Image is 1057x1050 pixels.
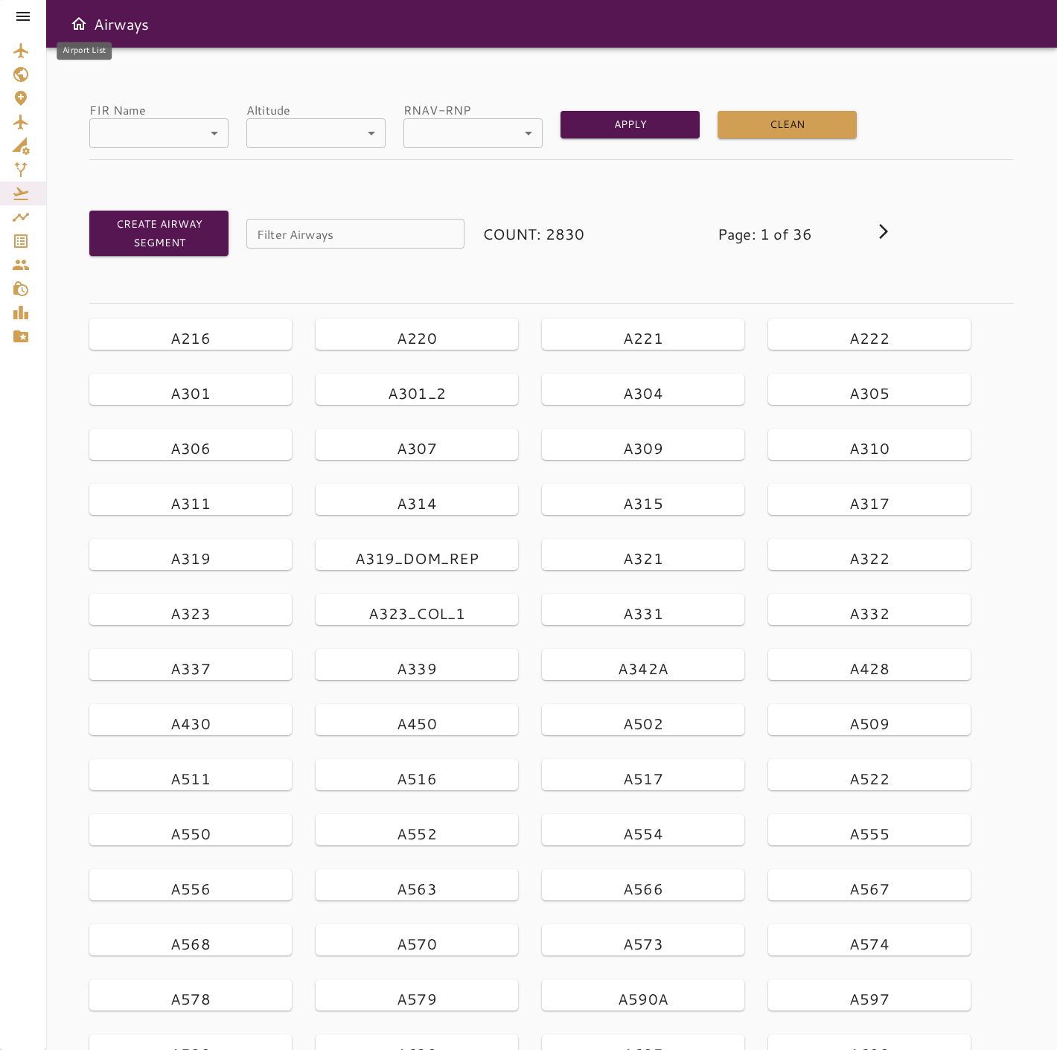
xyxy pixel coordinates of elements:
h6: A322 [849,546,890,570]
h6: A509 [849,711,890,735]
h6: A314 [397,491,437,515]
div: ​ [89,118,229,148]
h6: A430 [170,711,211,735]
div: ​ [246,118,386,148]
h6: A590A [618,987,668,1011]
label: FIR Name [89,101,229,118]
h6: A305 [849,381,890,405]
h6: A310 [849,436,890,460]
h6: A307 [397,436,437,460]
h6: A552 [397,822,437,845]
h6: Airways [94,12,149,36]
h6: A579 [397,987,437,1011]
h6: A450 [397,711,437,735]
h6: A578 [170,987,211,1011]
h6: A554 [623,822,663,845]
h6: A511 [170,766,211,790]
h6: A570 [397,932,437,955]
h6: A323_COL_1 [368,601,466,625]
h6: A321 [623,546,663,570]
button: Apply [561,111,700,138]
h6: COUNT: 2830 [482,222,622,246]
h6: A550 [170,822,211,845]
h6: A556 [170,877,211,900]
h6: A516 [397,766,437,790]
h6: A221 [623,326,663,350]
h6: Page: 1 of 36 [718,222,857,246]
h6: A502 [623,711,663,735]
h6: A220 [397,326,437,350]
h6: A342A [618,656,668,680]
h6: A323 [170,601,211,625]
h6: A319_DOM_REP [355,546,479,570]
h6: A568 [170,932,211,955]
h6: A301_2 [388,381,446,405]
h6: A517 [623,766,663,790]
h6: A216 [170,326,211,350]
h6: A566 [623,877,663,900]
h6: A306 [170,436,211,460]
h6: A319 [170,546,211,570]
h6: A301 [170,381,211,405]
h6: A309 [623,436,663,460]
h6: A317 [849,491,890,515]
h6: A555 [849,822,890,845]
h6: A574 [849,932,890,955]
h6: A522 [849,766,890,790]
h6: A573 [623,932,663,955]
label: RNAV-RNP [403,101,543,118]
div: ​ [403,118,543,148]
button: Create airway segment [89,211,229,256]
h6: A567 [849,877,890,900]
div: Airport List [57,42,112,60]
h6: A315 [623,491,663,515]
h6: A332 [849,601,890,625]
h6: A428 [849,656,890,680]
h6: A337 [170,656,211,680]
h6: A597 [849,987,890,1011]
h6: A304 [623,381,663,405]
button: Open drawer [64,9,94,39]
h6: A339 [397,656,437,680]
h6: A311 [170,491,211,515]
h6: A222 [849,326,890,350]
label: Altitude [246,101,386,118]
button: Clean [718,111,857,138]
h6: A331 [623,601,663,625]
h6: A563 [397,877,437,900]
